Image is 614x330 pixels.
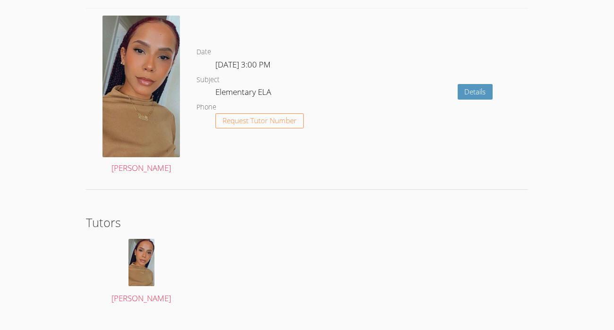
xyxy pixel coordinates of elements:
a: Details [458,84,493,100]
img: avatar.png [128,239,154,286]
dt: Phone [196,102,216,113]
span: Request Tutor Number [222,117,297,124]
button: Request Tutor Number [215,113,304,129]
h2: Tutors [86,213,528,231]
span: [PERSON_NAME] [111,293,171,304]
a: [PERSON_NAME] [95,239,188,305]
img: avatar.png [102,16,180,157]
dd: Elementary ELA [215,85,273,102]
span: [DATE] 3:00 PM [215,59,271,70]
dt: Subject [196,74,220,86]
dt: Date [196,46,211,58]
a: [PERSON_NAME] [102,16,180,175]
